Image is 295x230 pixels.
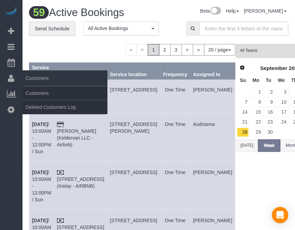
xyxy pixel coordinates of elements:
nav: Pagination navigation [125,44,235,56]
td: Schedule date [29,114,54,162]
span: Prev [239,65,245,70]
a: 29 [249,128,262,137]
span: Tuesday [266,77,271,83]
span: « [125,44,137,56]
b: [DATE] [32,170,48,175]
span: September [260,65,287,71]
a: Deleted Customers Log [22,100,107,114]
a: Help [226,8,239,14]
a: [DATE]/ 10:00AM - 12:00PM / Sun [32,121,51,154]
button: All Active Bookings [84,21,159,35]
a: > [181,44,193,56]
a: 7 [237,98,249,107]
span: 1 [148,44,159,56]
a: 14 [237,107,249,117]
a: 3 [170,44,182,56]
th: Service location [107,62,160,79]
h1: Active Bookings [29,7,131,18]
span: 59 [29,6,49,19]
i: Check Payment [57,170,64,175]
span: [STREET_ADDRESS] [110,87,157,92]
span: Monday [252,77,259,83]
b: [DATE] [32,121,48,127]
a: 22 [249,118,262,127]
a: » [193,44,204,56]
button: Week [258,139,280,152]
td: Assigned to [190,114,235,162]
a: 17 [275,107,287,117]
a: 15 [249,107,262,117]
a: [PERSON_NAME] (Keldervan LLC - Airbnb) [57,128,96,147]
a: 8 [249,98,262,107]
a: 28 [237,128,249,137]
td: Customer [54,162,107,210]
td: Assigned to [190,79,235,114]
a: [DATE]/ 10:00AM - 12:00PM / Sun [32,170,51,202]
a: Send Schedule [29,21,75,36]
a: Beta [200,8,221,14]
td: Frequency [160,79,190,114]
a: 30 [263,128,274,137]
td: Service location [107,79,160,114]
a: [PERSON_NAME] [244,8,286,14]
a: 21 [237,118,249,127]
input: Enter the first 3 letters of the name to search [199,21,288,35]
a: 23 [263,118,274,127]
button: 20 / page [204,44,235,56]
a: 2 [159,44,171,56]
a: 9 [263,98,274,107]
td: Assigned to [190,162,235,210]
td: Customer [54,114,107,162]
span: < [136,44,148,56]
span: Sunday [240,77,246,83]
th: Frequency [160,62,190,79]
th: Assigned to [190,62,235,79]
a: 3 [275,88,287,97]
ul: Customers [22,86,107,114]
a: 10 [275,98,287,107]
span: [STREET_ADDRESS][PERSON_NAME] [110,121,157,134]
th: Service Date [29,62,54,79]
span: Wednesday [278,77,285,83]
td: Frequency [160,114,190,162]
td: Schedule date [29,162,54,210]
td: Service location [107,114,160,162]
a: 1 [249,88,262,97]
a: 2 [263,88,274,97]
th: Customer [54,62,107,79]
div: Open Intercom Messenger [272,207,288,223]
td: Service location [107,162,160,210]
b: [DATE] [32,218,48,223]
img: New interface [210,7,221,16]
i: Check Payment [57,218,64,223]
img: Automaid Logo [4,7,18,16]
button: [DATE] [236,139,258,152]
a: Customers [22,86,107,100]
td: Frequency [160,162,190,210]
span: [STREET_ADDRESS] [110,218,157,223]
a: 24 [275,118,287,127]
i: Credit Card Payment [57,122,64,127]
a: [STREET_ADDRESS] (Instay - AIRBNB) [57,176,104,189]
a: 16 [263,107,274,117]
span: Customers [22,70,107,86]
a: Prev [237,63,247,73]
span: All Active Bookings [88,25,150,32]
span: [STREET_ADDRESS] [110,170,157,175]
